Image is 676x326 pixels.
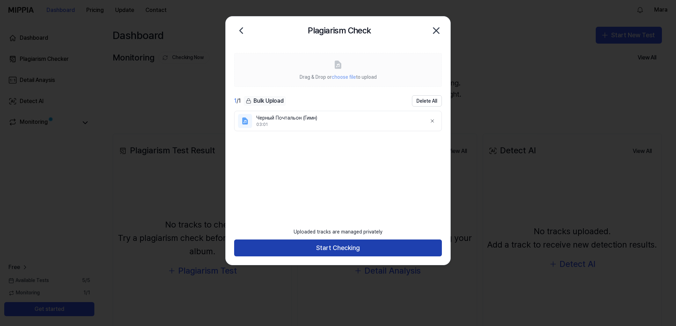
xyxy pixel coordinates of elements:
button: Start Checking [234,239,442,256]
span: choose file [332,74,356,80]
button: Delete All [412,95,442,107]
div: Черный Почтальон (Гимн) [256,115,421,122]
div: / 1 [234,97,241,105]
span: 1 [234,97,237,104]
div: 03:01 [256,122,421,128]
h2: Plagiarism Check [308,24,371,37]
div: Uploaded tracks are managed privately [289,224,387,240]
button: Bulk Upload [244,96,286,106]
span: Drag & Drop or to upload [300,74,377,80]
